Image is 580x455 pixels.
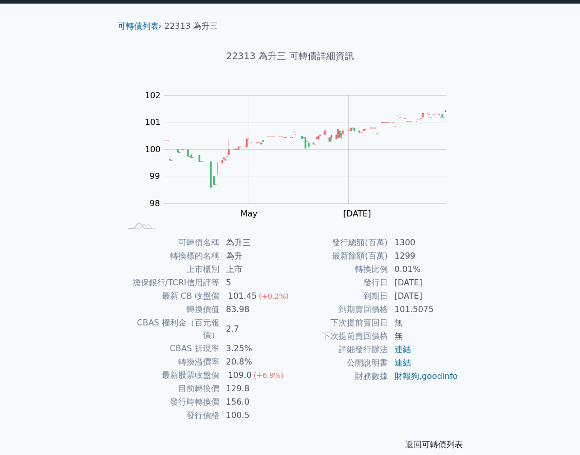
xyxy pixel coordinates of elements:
td: [DATE] [388,276,459,289]
td: 上市 [220,263,290,276]
tspan: 102 [145,90,161,100]
td: CBAS 權利金（百元報價） [122,316,220,342]
td: 3.25% [220,342,290,355]
td: 為升三 [220,236,290,249]
span: (+6.9%) [254,371,284,379]
td: 1299 [388,249,459,263]
td: 下次提前賣回價格 [290,330,388,343]
td: 轉換價值 [122,303,220,316]
td: 到期日 [290,289,388,303]
td: CBAS 折現率 [122,342,220,355]
td: 129.8 [220,382,290,395]
a: 可轉債列表 [422,440,463,449]
td: 發行總額(百萬) [290,236,388,249]
td: 到期賣回價格 [290,303,388,316]
tspan: 99 [149,171,160,181]
span: (+0.2%) [259,292,289,300]
td: 0.01% [388,263,459,276]
tspan: May [240,209,257,219]
div: 109.0 [226,369,254,381]
a: goodinfo [422,371,458,381]
td: 為升 [220,249,290,263]
td: 最新股票收盤價 [122,369,220,382]
a: 財報狗 [395,371,419,381]
td: 2.7 [220,316,290,342]
td: , [388,370,459,383]
td: 詳細發行辦法 [290,343,388,356]
a: 連結 [395,358,411,368]
td: 83.98 [220,303,290,316]
td: 擔保銀行/TCRI信用評等 [122,276,220,289]
td: 轉換比例 [290,263,388,276]
li: 22313 為升三 [164,20,218,32]
td: 無 [388,330,459,343]
td: 目前轉換價 [122,382,220,395]
td: 101.5075 [388,303,459,316]
iframe: Chat Widget [529,406,580,455]
td: 發行價格 [122,409,220,422]
td: 轉換溢價率 [122,355,220,369]
a: 可轉債列表 [118,21,159,31]
td: 轉換標的名稱 [122,249,220,263]
td: 5 [220,276,290,289]
g: Series [164,111,446,188]
td: 最新 CB 收盤價 [122,289,220,303]
td: 最新餘額(百萬) [290,249,388,263]
td: 20.8% [220,355,290,369]
a: 連結 [395,344,411,354]
td: 無 [388,316,459,330]
td: 上市櫃別 [122,263,220,276]
td: 156.0 [220,395,290,409]
h1: 22313 為升三 可轉債詳細資訊 [109,49,471,63]
td: 100.5 [220,409,290,422]
div: 聊天小工具 [529,406,580,455]
td: 發行時轉換價 [122,395,220,409]
div: 101.45 [226,290,259,302]
tspan: 100 [145,144,161,154]
td: 可轉債名稱 [122,236,220,249]
td: [DATE] [388,289,459,303]
li: › [118,20,162,32]
td: 公開說明書 [290,356,388,370]
td: 財務數據 [290,370,388,383]
tspan: 101 [145,117,161,127]
p: 返回 [109,439,471,451]
td: 1300 [388,236,459,249]
td: 發行日 [290,276,388,289]
tspan: [DATE] [343,209,371,219]
g: Chart [133,90,462,219]
tspan: 98 [149,198,160,208]
td: 下次提前賣回日 [290,316,388,330]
